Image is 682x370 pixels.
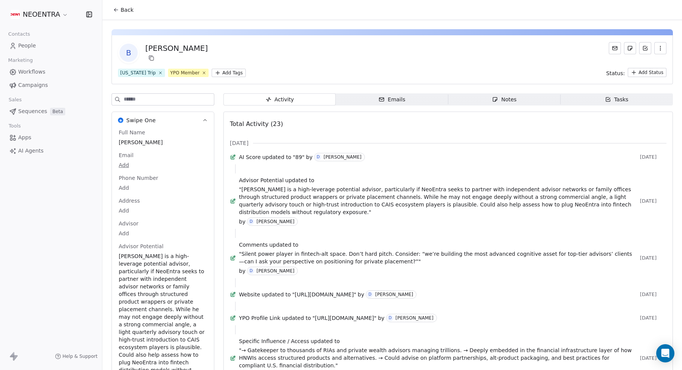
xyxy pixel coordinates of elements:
span: by [378,314,384,322]
span: [DATE] [640,315,666,321]
span: "89" [293,153,305,161]
span: [DATE] [640,355,666,361]
span: Phone Number [117,174,160,182]
span: updated to [269,241,299,249]
span: AI Agents [18,147,44,155]
button: NEOENTRA [9,8,70,21]
div: [PERSON_NAME] [256,219,294,224]
span: "Silent power player in fintech-alt space. Don’t hard pitch. Consider: “we’re building the most a... [239,250,637,265]
span: Beta [50,108,65,115]
span: Advisor [117,220,140,227]
div: Open Intercom Messenger [656,344,674,362]
div: [PERSON_NAME] [324,154,361,160]
button: Add Tags [212,69,246,77]
span: updated to [311,337,340,345]
a: AI Agents [6,145,96,157]
span: Address [117,197,141,205]
div: D [250,219,253,225]
span: Marketing [5,55,36,66]
div: D [368,291,371,298]
div: [PERSON_NAME] [396,315,434,321]
span: [DATE] [640,154,666,160]
span: Add [119,207,207,214]
span: Full Name [117,129,147,136]
a: Workflows [6,66,96,78]
div: Emails [379,96,405,104]
span: Help & Support [63,353,97,359]
span: [DATE] [640,291,666,298]
span: Email [117,151,135,159]
img: Additional.svg [11,10,20,19]
div: [PERSON_NAME] [256,268,294,274]
span: by [239,218,245,225]
span: B [119,44,138,62]
button: Add Status [628,68,666,77]
span: Status: [606,69,625,77]
span: Advisor Potential [117,242,165,250]
span: Swipe One [126,117,156,124]
span: updated to [262,153,291,161]
span: by [239,267,245,275]
span: Sequences [18,107,47,115]
span: Add [119,184,207,192]
span: Comments [239,241,268,249]
span: Campaigns [18,81,48,89]
div: YPO Member [170,69,200,76]
a: Campaigns [6,79,96,91]
a: People [6,39,96,52]
span: Advisor Potential [239,176,284,184]
span: [DATE] [640,198,666,204]
span: updated to [282,314,311,322]
a: SequencesBeta [6,105,96,118]
span: Website [239,291,260,298]
span: Apps [18,134,31,142]
img: Swipe One [118,118,123,123]
span: Back [121,6,134,14]
span: Add [119,230,207,237]
span: Workflows [18,68,46,76]
span: by [306,153,313,161]
div: Notes [492,96,516,104]
span: Contacts [5,28,33,40]
span: Specific Influence / Access [239,337,309,345]
button: Swipe OneSwipe One [112,112,214,129]
button: Back [108,3,138,17]
span: updated to [262,291,291,298]
span: [DATE] [640,255,666,261]
span: NEOENTRA [23,9,60,19]
span: [PERSON_NAME] [119,139,207,146]
div: Tasks [605,96,629,104]
div: D [250,268,253,274]
a: Help & Support [55,353,97,359]
span: "→ Gatekeeper to thousands of RIAs and private wealth advisors managing trillions. → Deeply embed... [239,346,637,369]
span: AI Score [239,153,261,161]
span: "[PERSON_NAME] is a high-leverage potential advisor, particularly if NeoEntra seeks to partner wi... [239,186,637,216]
div: [PERSON_NAME] [375,292,413,297]
span: [DATE] [230,139,248,147]
span: "[URL][DOMAIN_NAME]" [313,314,377,322]
div: D [389,315,392,321]
div: [PERSON_NAME] [145,43,208,54]
div: [US_STATE] Trip [120,69,156,76]
span: "[URL][DOMAIN_NAME]" [292,291,357,298]
span: People [18,42,36,50]
span: Tools [5,120,24,132]
span: by [358,291,364,298]
span: Add [119,161,207,169]
span: Sales [5,94,25,105]
span: Total Activity (23) [230,120,283,128]
div: D [317,154,320,160]
span: YPO Profile Link [239,314,280,322]
span: updated to [285,176,314,184]
a: Apps [6,131,96,144]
